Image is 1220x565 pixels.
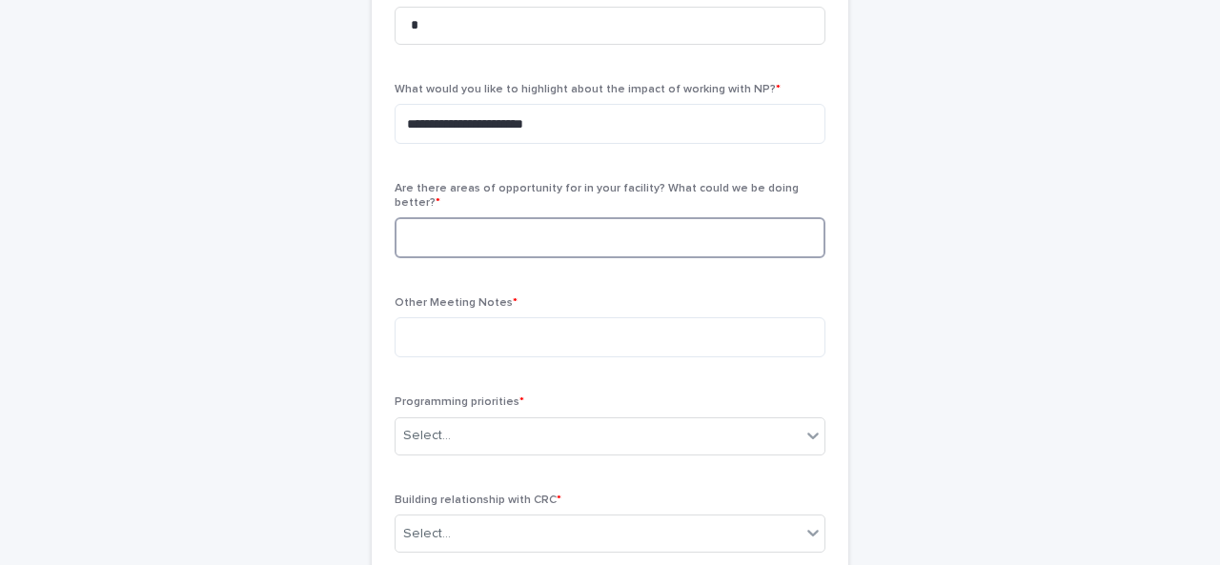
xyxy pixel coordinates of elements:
span: What would you like to highlight about the impact of working with NP? [395,84,781,95]
div: Select... [403,524,451,544]
span: Are there areas of opportunity for in your facility? What could we be doing better? [395,183,799,208]
span: Other Meeting Notes [395,297,518,309]
div: Select... [403,426,451,446]
span: Building relationship with CRC [395,494,561,506]
span: Programming priorities [395,396,524,408]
